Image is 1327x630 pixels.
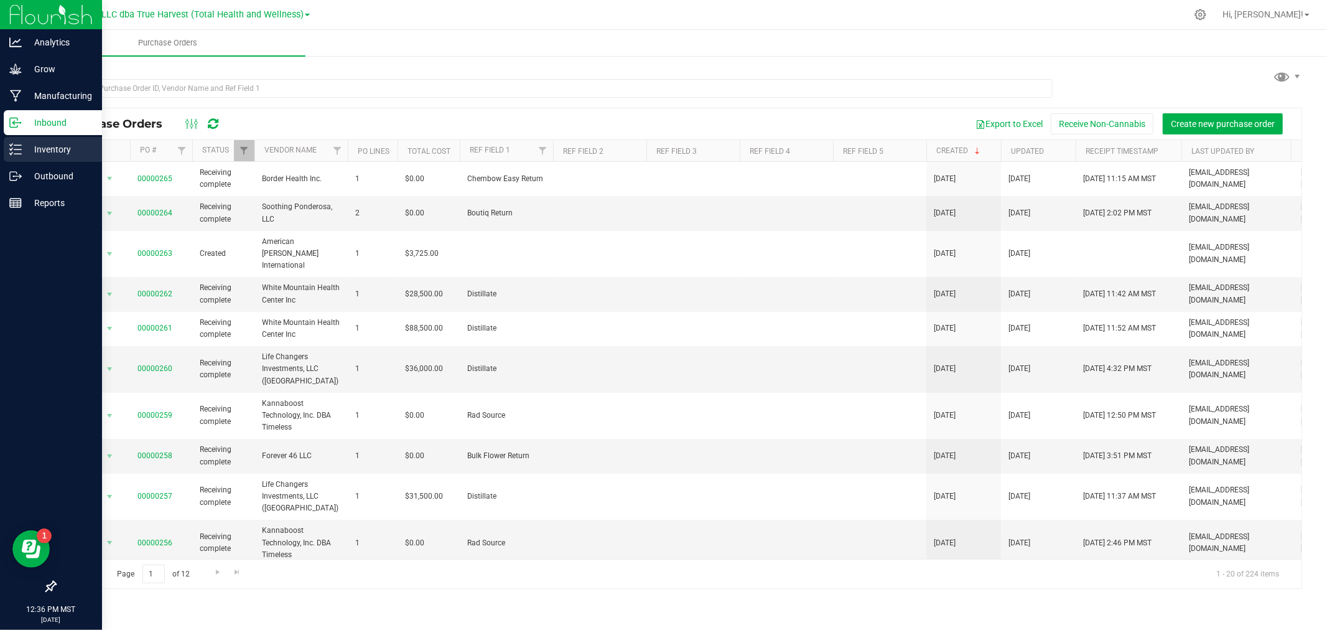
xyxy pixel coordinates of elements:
span: $0.00 [405,207,424,219]
span: Chembow Easy Return [467,173,546,185]
span: select [102,245,118,263]
span: [DATE] [1008,491,1030,502]
a: Ref Field 1 [470,146,510,154]
a: Filter [327,140,348,161]
p: 12:36 PM MST [6,604,96,615]
span: select [102,320,118,337]
button: Receive Non-Cannabis [1051,113,1153,134]
a: Ref Field 5 [843,147,883,156]
span: [DATE] [1008,207,1030,219]
a: 00000264 [137,209,172,217]
span: 1 [355,410,390,421]
a: 00000262 [137,289,172,298]
span: Distillate [467,322,546,334]
span: Kannaboost Technology, Inc. DBA Timeless [262,398,340,434]
inline-svg: Inbound [9,116,22,129]
span: [DATE] 11:15 AM MST [1083,173,1156,185]
p: Analytics [22,35,96,50]
p: Inventory [22,142,96,157]
span: Receiving complete [200,317,247,341]
a: Status [202,146,229,154]
span: [DATE] [1008,363,1030,375]
span: Page of 12 [106,565,200,584]
span: [EMAIL_ADDRESS][DOMAIN_NAME] [1189,201,1286,225]
input: Search Purchase Order ID, Vendor Name and Ref Field 1 [55,79,1053,98]
span: Kannaboost Technology, Inc. DBA Timeless [262,525,340,561]
span: [EMAIL_ADDRESS][DOMAIN_NAME] [1189,484,1286,508]
span: select [102,286,118,303]
span: Soothing Ponderosa, LLC [262,201,340,225]
button: Export to Excel [967,113,1051,134]
span: 2 [355,207,390,219]
span: [EMAIL_ADDRESS][DOMAIN_NAME] [1189,444,1286,468]
a: Filter [172,140,192,161]
span: [DATE] 3:51 PM MST [1083,450,1152,462]
span: [DATE] [1008,322,1030,334]
span: [DATE] [934,173,956,185]
iframe: Resource center unread badge [37,529,52,543]
span: Distillate [467,288,546,300]
inline-svg: Outbound [9,170,22,182]
span: select [102,170,118,187]
span: Receiving complete [200,444,247,468]
a: Purchase Orders [30,30,305,56]
a: 00000263 [137,249,172,258]
span: $3,725.00 [405,248,439,260]
span: [DATE] [1008,288,1030,300]
a: Ref Field 2 [563,147,603,156]
p: Manufacturing [22,88,96,103]
span: [DATE] 2:46 PM MST [1083,537,1152,549]
a: 00000261 [137,324,172,332]
span: [EMAIL_ADDRESS][DOMAIN_NAME] [1189,282,1286,306]
a: 00000258 [137,451,172,460]
span: $36,000.00 [405,363,443,375]
span: Receiving complete [200,531,247,555]
span: Boutiq Return [467,207,546,219]
span: Receiving complete [200,167,247,190]
span: Life Changers Investments, LLC ([GEOGRAPHIC_DATA]) [262,351,340,387]
span: Bulk Flower Return [467,450,546,462]
span: Rad Source [467,410,546,421]
span: 1 [355,491,390,502]
span: White Mountain Health Center Inc [262,282,340,306]
p: Inbound [22,115,96,130]
inline-svg: Manufacturing [9,90,22,102]
span: [DATE] [934,322,956,334]
span: Receiving complete [200,357,247,381]
inline-svg: Inventory [9,143,22,156]
span: 1 [355,173,390,185]
span: DXR FINANCE 4 LLC dba True Harvest (Total Health and Wellness) [36,9,304,20]
span: Distillate [467,363,546,375]
span: [DATE] [934,288,956,300]
p: [DATE] [6,615,96,624]
inline-svg: Analytics [9,36,22,49]
a: 00000265 [137,174,172,183]
span: $0.00 [405,173,424,185]
span: [DATE] [934,491,956,502]
span: Life Changers Investments, LLC ([GEOGRAPHIC_DATA]) [262,479,340,515]
span: Created [200,248,247,260]
span: $88,500.00 [405,322,443,334]
span: [DATE] [934,363,956,375]
span: [DATE] [1008,410,1030,421]
a: Created [936,146,982,155]
p: Reports [22,195,96,210]
span: select [102,407,118,425]
span: [DATE] [934,450,956,462]
span: [EMAIL_ADDRESS][DOMAIN_NAME] [1189,317,1286,341]
span: Rad Source [467,537,546,549]
span: 1 [355,363,390,375]
span: [DATE] 11:42 AM MST [1083,288,1156,300]
span: 1 [355,288,390,300]
a: Go to the last page [228,565,246,581]
span: select [102,360,118,378]
span: Receiving complete [200,403,247,427]
span: $0.00 [405,450,424,462]
p: Grow [22,62,96,77]
span: 1 [355,450,390,462]
span: [EMAIL_ADDRESS][DOMAIN_NAME] [1189,403,1286,427]
span: 1 [355,537,390,549]
span: [DATE] [1008,248,1030,260]
span: $0.00 [405,537,424,549]
span: [DATE] 11:52 AM MST [1083,322,1156,334]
